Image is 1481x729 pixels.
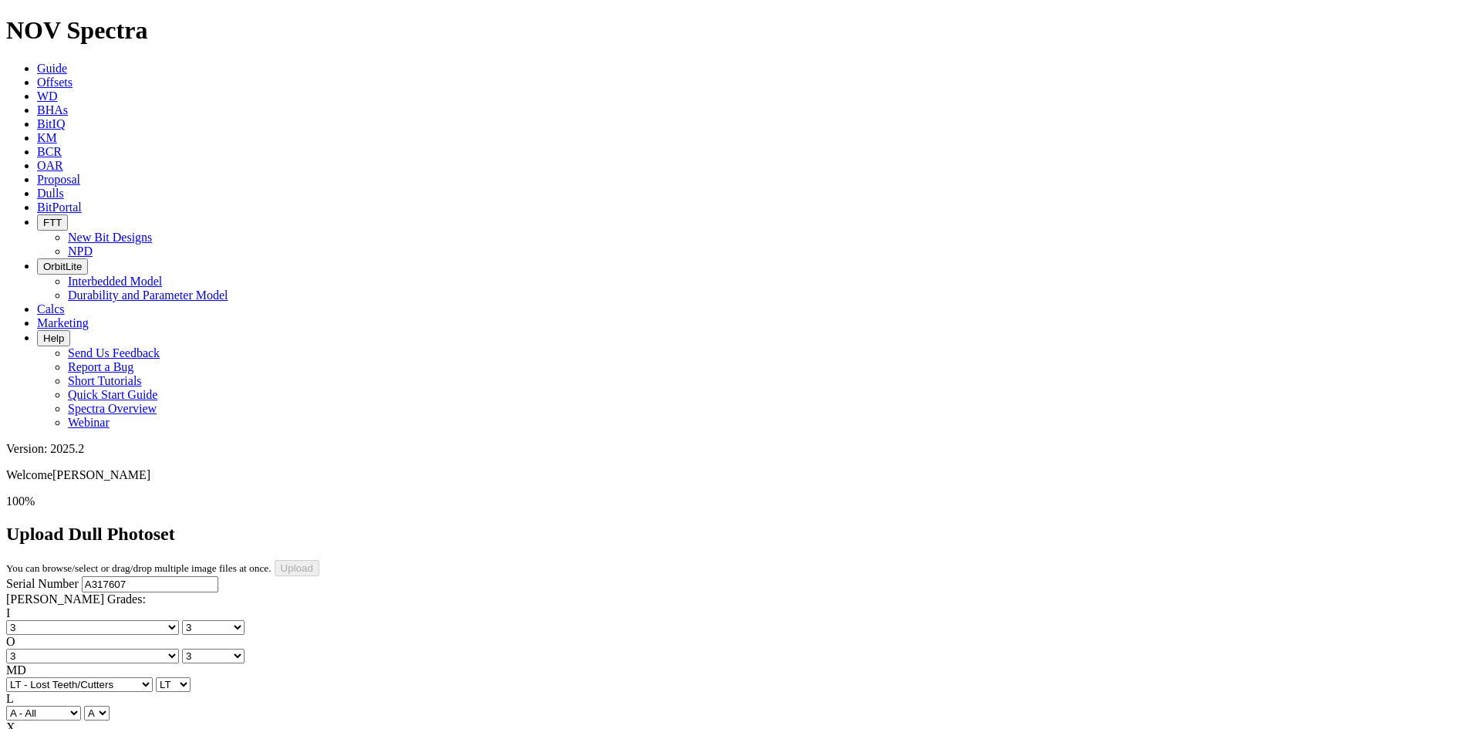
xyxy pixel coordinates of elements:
a: Webinar [68,416,110,429]
a: KM [37,131,57,144]
a: Interbedded Model [68,275,162,288]
a: Spectra Overview [68,402,157,415]
p: Welcome [6,468,1475,482]
h1: NOV Spectra [6,16,1475,45]
a: Marketing [37,316,89,329]
a: Short Tutorials [68,374,142,387]
a: NPD [68,245,93,258]
span: OrbitLite [43,261,82,272]
a: Offsets [37,76,73,89]
a: New Bit Designs [68,231,152,244]
button: OrbitLite [37,258,88,275]
label: L [6,692,14,705]
a: BitIQ [37,117,65,130]
a: BHAs [37,103,68,116]
label: O [6,635,15,648]
a: Send Us Feedback [68,346,160,359]
button: FTT [37,214,68,231]
a: Report a Bug [68,360,133,373]
span: [PERSON_NAME] [52,468,150,481]
label: Serial Number [6,577,79,590]
label: I [6,606,10,619]
a: BCR [37,145,62,158]
a: Proposal [37,173,80,186]
span: Help [43,332,64,344]
button: Help [37,330,70,346]
small: You can browse/select or drag/drop multiple image files at once. [6,562,272,574]
a: Durability and Parameter Model [68,289,228,302]
a: OAR [37,159,63,172]
a: Guide [37,62,67,75]
span: 100% [6,494,35,508]
div: [PERSON_NAME] Grades: [6,592,1475,606]
a: Calcs [37,302,65,316]
div: Version: 2025.2 [6,442,1475,456]
a: WD [37,89,58,103]
span: FTT [43,217,62,228]
a: Quick Start Guide [68,388,157,401]
a: Dulls [37,187,64,200]
label: MD [6,663,26,677]
h2: Upload Dull Photoset [6,524,1475,545]
input: Upload [275,560,319,576]
a: BitPortal [37,201,82,214]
